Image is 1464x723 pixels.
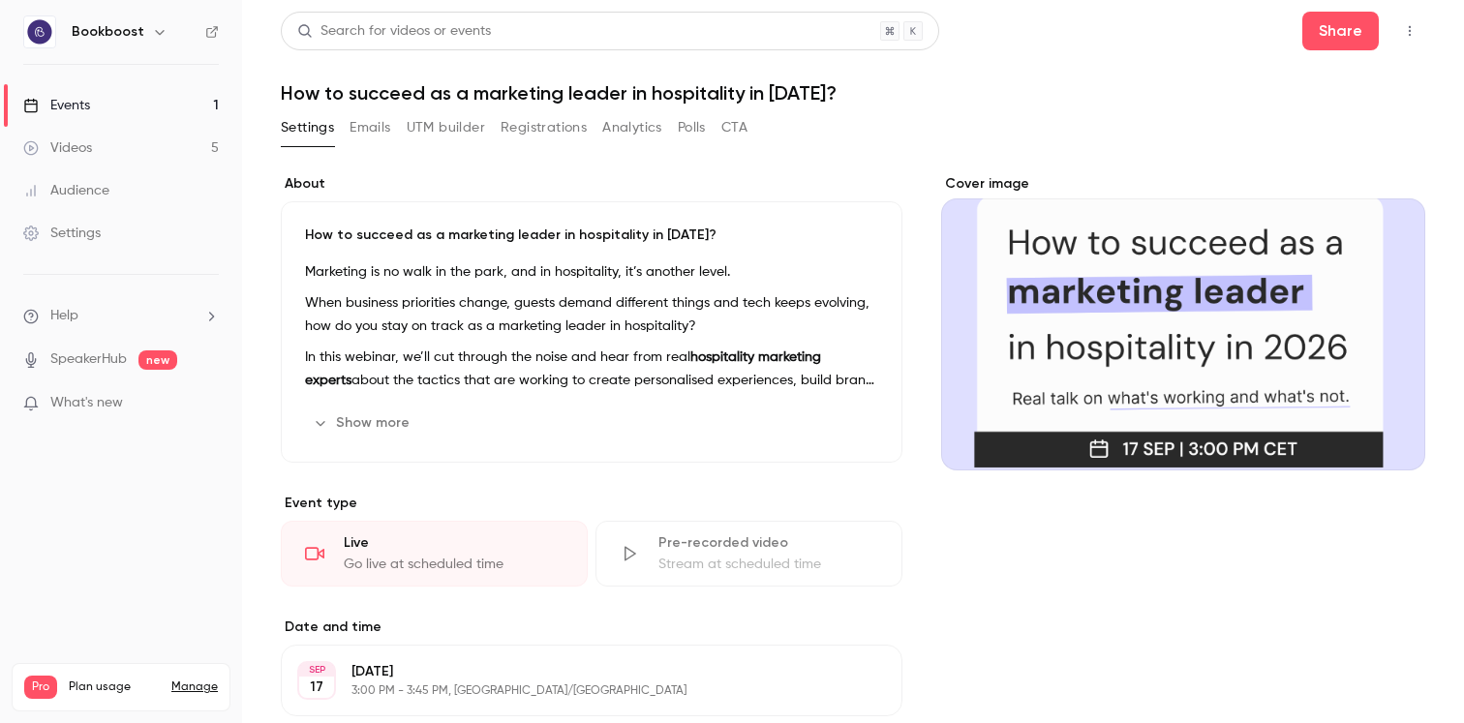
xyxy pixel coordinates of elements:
a: Manage [171,679,218,695]
div: SEP [299,663,334,677]
label: About [281,174,902,194]
h1: How to succeed as a marketing leader in hospitality in [DATE]? [281,81,1425,105]
p: 3:00 PM - 3:45 PM, [GEOGRAPHIC_DATA]/[GEOGRAPHIC_DATA] [351,683,800,699]
span: Help [50,306,78,326]
div: Stream at scheduled time [658,555,878,574]
div: Pre-recorded video [658,533,878,553]
iframe: Noticeable Trigger [196,395,219,412]
button: Registrations [501,112,587,143]
span: new [138,350,177,370]
label: Date and time [281,618,902,637]
div: Pre-recorded videoStream at scheduled time [595,521,902,587]
a: SpeakerHub [50,349,127,370]
div: Search for videos or events [297,21,491,42]
span: Plan usage [69,679,160,695]
div: Live [344,533,564,553]
div: Settings [23,224,101,243]
div: Events [23,96,90,115]
p: [DATE] [351,662,800,681]
div: Go live at scheduled time [344,555,564,574]
p: How to succeed as a marketing leader in hospitality in [DATE]? [305,226,878,245]
p: When business priorities change, guests demand different things and tech keeps evolving, how do y... [305,291,878,338]
section: Cover image [941,174,1425,470]
p: Event type [281,494,902,513]
li: help-dropdown-opener [23,306,219,326]
h6: Bookboost [72,22,144,42]
div: Videos [23,138,92,158]
button: Share [1302,12,1379,50]
button: CTA [721,112,747,143]
button: Polls [678,112,706,143]
p: Marketing is no walk in the park, and in hospitality, it’s another level. [305,260,878,284]
label: Cover image [941,174,1425,194]
span: Pro [24,676,57,699]
p: 17 [310,678,323,697]
button: UTM builder [407,112,485,143]
button: Emails [350,112,390,143]
button: Analytics [602,112,662,143]
button: Show more [305,407,421,438]
img: Bookboost [24,16,55,47]
p: In this webinar, we’ll cut through the noise and hear from real about the tactics that are workin... [305,346,878,392]
span: What's new [50,393,123,413]
button: Settings [281,112,334,143]
div: Audience [23,181,109,200]
div: LiveGo live at scheduled time [281,521,588,587]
